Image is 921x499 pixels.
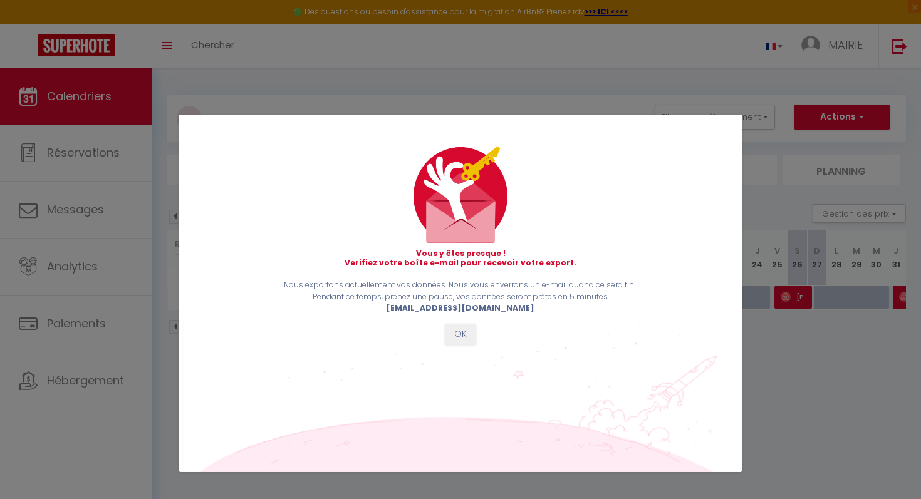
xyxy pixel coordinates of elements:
p: Pendant ce temps, prenez une pause, vos données seront prêtes en 5 minutes. [198,291,723,303]
button: OK [445,324,476,345]
p: Nous exportons actuellement vos données. Nous vous enverrons un e-mail quand ce sera fini. [198,279,723,291]
b: [EMAIL_ADDRESS][DOMAIN_NAME] [387,302,534,313]
img: mail [414,147,507,243]
strong: Vous y êtes presque ! Verifiez votre boîte e-mail pour recevoir votre export. [345,248,576,267]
